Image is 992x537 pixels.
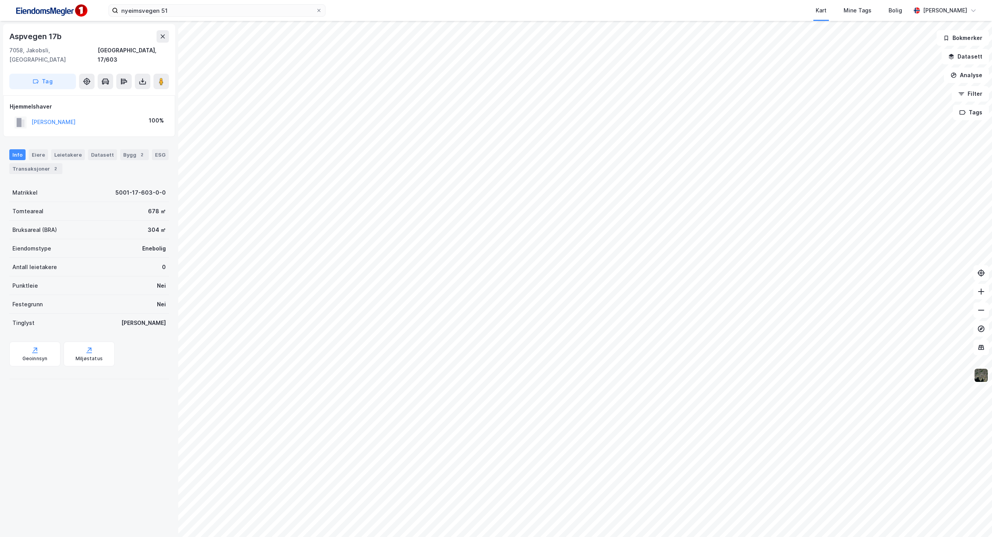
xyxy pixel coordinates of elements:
button: Bokmerker [937,30,989,46]
div: Bygg [120,149,149,160]
button: Filter [952,86,989,102]
div: 304 ㎡ [148,225,166,235]
div: Leietakere [51,149,85,160]
div: 2 [138,151,146,159]
button: Tags [953,105,989,120]
div: 5001-17-603-0-0 [115,188,166,197]
img: F4PB6Px+NJ5v8B7XTbfpPpyloAAAAASUVORK5CYII= [12,2,90,19]
div: Nei [157,281,166,290]
div: 0 [162,262,166,272]
div: Bruksareal (BRA) [12,225,57,235]
div: 100% [149,116,164,125]
button: Datasett [942,49,989,64]
div: Matrikkel [12,188,38,197]
div: Festegrunn [12,300,43,309]
div: Eiendomstype [12,244,51,253]
div: Tomteareal [12,207,43,216]
div: Tinglyst [12,318,34,328]
div: Hjemmelshaver [10,102,169,111]
input: Søk på adresse, matrikkel, gårdeiere, leietakere eller personer [118,5,316,16]
div: Eiere [29,149,48,160]
div: Kontrollprogram for chat [953,500,992,537]
div: 2 [52,165,59,173]
div: Geoinnsyn [22,356,48,362]
div: Mine Tags [844,6,871,15]
div: Kart [816,6,827,15]
div: Miljøstatus [76,356,103,362]
div: 7058, Jakobsli, [GEOGRAPHIC_DATA] [9,46,98,64]
iframe: Chat Widget [953,500,992,537]
div: ESG [152,149,169,160]
div: Aspvegen 17b [9,30,63,43]
div: [PERSON_NAME] [121,318,166,328]
img: 9k= [974,368,989,383]
div: Datasett [88,149,117,160]
div: Transaksjoner [9,163,62,174]
div: [GEOGRAPHIC_DATA], 17/603 [98,46,169,64]
div: [PERSON_NAME] [923,6,967,15]
div: 678 ㎡ [148,207,166,216]
button: Analyse [944,67,989,83]
div: Nei [157,300,166,309]
button: Tag [9,74,76,89]
div: Punktleie [12,281,38,290]
div: Info [9,149,26,160]
div: Antall leietakere [12,262,57,272]
div: Enebolig [142,244,166,253]
div: Bolig [889,6,902,15]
